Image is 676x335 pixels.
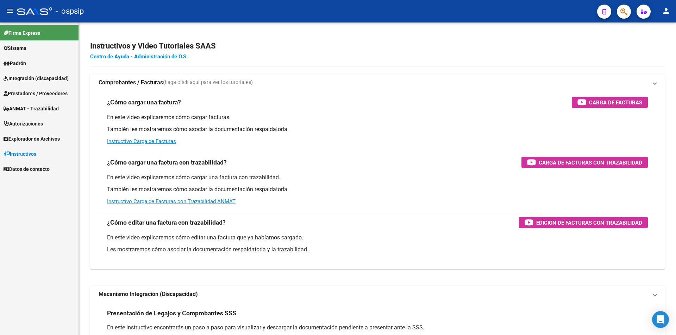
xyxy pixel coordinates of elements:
mat-icon: person [662,7,670,15]
h3: Presentación de Legajos y Comprobantes SSS [107,308,236,318]
span: ANMAT - Trazabilidad [4,105,59,112]
strong: Mecanismo Integración (Discapacidad) [99,290,198,298]
p: En este instructivo encontrarás un paso a paso para visualizar y descargar la documentación pendi... [107,324,648,331]
strong: Comprobantes / Facturas [99,79,163,86]
span: Carga de Facturas [589,98,642,107]
div: Comprobantes / Facturas(haga click aquí para ver los tutoriales) [90,91,665,269]
h2: Instructivos y Video Tutoriales SAAS [90,39,665,53]
span: (haga click aquí para ver los tutoriales) [163,79,253,86]
button: Edición de Facturas con Trazabilidad [519,217,648,228]
a: Centro de Ayuda - Administración de O.S. [90,53,188,60]
p: También les mostraremos cómo asociar la documentación respaldatoria. [107,186,648,193]
h3: ¿Cómo editar una factura con trazabilidad? [107,218,226,227]
div: Open Intercom Messenger [652,311,669,328]
p: Les mostraremos cómo asociar la documentación respaldatoria y la trazabilidad. [107,246,648,253]
mat-expansion-panel-header: Mecanismo Integración (Discapacidad) [90,286,665,303]
span: Edición de Facturas con Trazabilidad [536,218,642,227]
span: Instructivos [4,150,36,158]
h3: ¿Cómo cargar una factura con trazabilidad? [107,157,227,167]
p: También les mostraremos cómo asociar la documentación respaldatoria. [107,125,648,133]
span: - ospsip [56,4,84,19]
span: Datos de contacto [4,165,50,173]
button: Carga de Facturas con Trazabilidad [521,157,648,168]
button: Carga de Facturas [572,97,648,108]
span: Carga de Facturas con Trazabilidad [539,158,642,167]
h3: ¿Cómo cargar una factura? [107,97,181,107]
mat-icon: menu [6,7,14,15]
span: Integración (discapacidad) [4,75,69,82]
a: Instructivo Carga de Facturas [107,138,176,144]
span: Autorizaciones [4,120,43,128]
span: Sistema [4,44,26,52]
p: En este video explicaremos cómo cargar una factura con trazabilidad. [107,174,648,181]
span: Firma Express [4,29,40,37]
p: En este video explicaremos cómo cargar facturas. [107,114,648,121]
span: Prestadores / Proveedores [4,90,68,97]
a: Instructivo Carga de Facturas con Trazabilidad ANMAT [107,198,236,205]
span: Padrón [4,59,26,67]
span: Explorador de Archivos [4,135,60,143]
p: En este video explicaremos cómo editar una factura que ya habíamos cargado. [107,234,648,241]
mat-expansion-panel-header: Comprobantes / Facturas(haga click aquí para ver los tutoriales) [90,74,665,91]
